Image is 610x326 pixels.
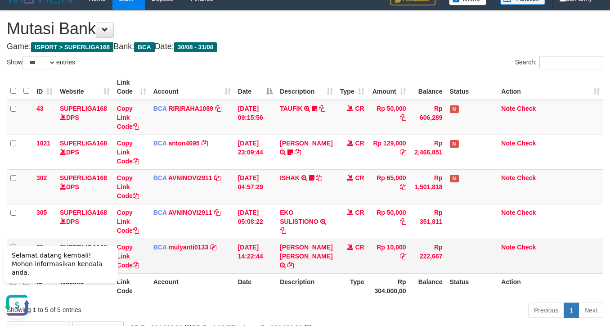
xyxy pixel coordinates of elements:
[336,273,368,299] th: Type
[168,209,212,216] a: AVNINOVI2911
[355,244,364,251] span: CR
[117,209,139,234] a: Copy Link Code
[517,105,536,112] a: Check
[368,100,410,135] td: Rp 50,000
[276,273,336,299] th: Description
[168,174,212,181] a: AVNINOVI2911
[234,135,277,169] td: [DATE] 23:09:44
[210,244,216,251] a: Copy mulyanti0133 to clipboard
[22,56,56,69] select: Showentries
[234,273,277,299] th: Date
[4,54,31,81] button: Open LiveChat chat widget
[446,273,498,299] th: Status
[234,204,277,239] td: [DATE] 05:08:22
[56,204,113,239] td: DPS
[410,273,446,299] th: Balance
[579,303,603,318] a: Next
[280,105,302,112] a: TAUFIK
[446,74,498,100] th: Status
[501,174,515,181] a: Note
[410,74,446,100] th: Balance
[33,74,56,100] th: ID: activate to sort column ascending
[153,105,167,112] span: BCA
[280,209,318,225] a: EKO SULISTIONO
[12,14,102,38] span: Selamat datang kembali! Mohon informasikan kendala anda.
[400,218,406,225] a: Copy Rp 50,000 to clipboard
[234,239,277,273] td: [DATE] 14:22:44
[234,169,277,204] td: [DATE] 04:57:29
[498,74,603,100] th: Action: activate to sort column ascending
[153,244,167,251] span: BCA
[280,244,332,260] a: [PERSON_NAME] [PERSON_NAME]
[410,169,446,204] td: Rp 1,501,818
[153,209,167,216] span: BCA
[280,140,332,147] a: [PERSON_NAME]
[7,42,603,51] h4: Game: Bank: Date:
[168,105,213,112] a: RIRIRAHA1089
[501,244,515,251] a: Note
[368,74,410,100] th: Amount: activate to sort column ascending
[7,20,603,38] h1: Mutasi Bank
[295,149,301,156] a: Copy SRI BASUKI to clipboard
[56,135,113,169] td: DPS
[36,105,44,112] span: 43
[174,42,217,52] span: 30/08 - 31/08
[60,209,107,216] a: SUPERLIGA168
[202,140,208,147] a: Copy anton4695 to clipboard
[400,149,406,156] a: Copy Rp 129,000 to clipboard
[501,105,515,112] a: Note
[134,42,154,52] span: BCA
[280,174,300,181] a: ISHAK
[280,227,286,234] a: Copy EKO SULISTIONO to clipboard
[36,174,47,181] span: 302
[113,273,150,299] th: Link Code
[355,140,364,147] span: CR
[60,105,107,112] a: SUPERLIGA168
[517,140,536,147] a: Check
[368,204,410,239] td: Rp 50,000
[528,303,564,318] a: Previous
[287,262,294,269] a: Copy MUHAMAD SANDYKA RA to clipboard
[316,174,322,181] a: Copy ISHAK to clipboard
[400,253,406,260] a: Copy Rp 10,000 to clipboard
[355,105,364,112] span: CR
[501,140,515,147] a: Note
[214,209,220,216] a: Copy AVNINOVI2911 to clipboard
[56,100,113,135] td: DPS
[368,239,410,273] td: Rp 10,000
[117,105,139,130] a: Copy Link Code
[355,209,364,216] span: CR
[368,135,410,169] td: Rp 129,000
[517,244,536,251] a: Check
[450,140,459,148] span: Has Note
[214,174,220,181] a: Copy AVNINOVI2911 to clipboard
[36,209,47,216] span: 305
[517,209,536,216] a: Check
[56,169,113,204] td: DPS
[117,244,139,269] a: Copy Link Code
[501,209,515,216] a: Note
[515,56,603,69] label: Search:
[368,169,410,204] td: Rp 65,000
[60,174,107,181] a: SUPERLIGA168
[400,183,406,190] a: Copy Rp 65,000 to clipboard
[336,74,368,100] th: Type: activate to sort column ascending
[168,140,199,147] a: anton4695
[355,174,364,181] span: CR
[60,140,107,147] a: SUPERLIGA168
[539,56,603,69] input: Search:
[215,105,221,112] a: Copy RIRIRAHA1089 to clipboard
[153,174,167,181] span: BCA
[234,100,277,135] td: [DATE] 09:15:56
[7,302,247,314] div: Showing 1 to 5 of 5 entries
[117,174,139,199] a: Copy Link Code
[410,204,446,239] td: Rp 351,811
[410,100,446,135] td: Rp 606,289
[36,140,50,147] span: 1021
[564,303,579,318] a: 1
[168,244,208,251] a: mulyanti0133
[113,74,150,100] th: Link Code: activate to sort column ascending
[498,273,603,299] th: Action
[276,74,336,100] th: Description: activate to sort column ascending
[319,105,325,112] a: Copy TAUFIK to clipboard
